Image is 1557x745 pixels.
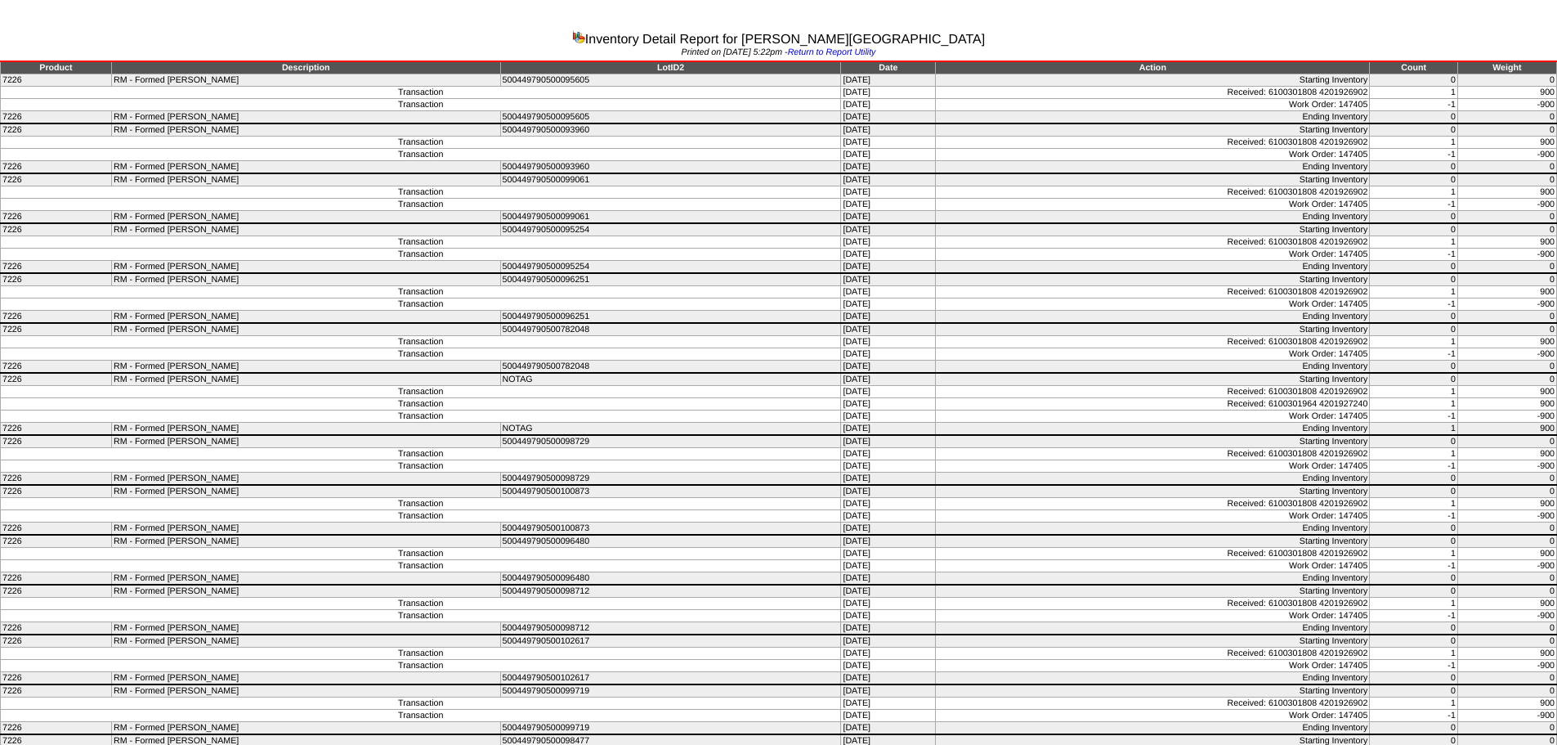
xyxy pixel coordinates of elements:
[1370,448,1457,460] td: 1
[1457,123,1556,137] td: 0
[841,249,936,261] td: [DATE]
[1457,448,1556,460] td: 900
[936,161,1370,174] td: Ending Inventory
[841,74,936,87] td: [DATE]
[1457,286,1556,298] td: 900
[1370,336,1457,348] td: 1
[936,173,1370,186] td: Starting Inventory
[1457,161,1556,174] td: 0
[841,223,936,236] td: [DATE]
[1,373,112,386] td: 7226
[1,548,841,560] td: Transaction
[1,273,112,286] td: 7226
[841,598,936,610] td: [DATE]
[1370,99,1457,111] td: -1
[1,111,112,124] td: 7226
[841,199,936,211] td: [DATE]
[1,610,841,622] td: Transaction
[1370,648,1457,660] td: 1
[1457,236,1556,249] td: 900
[841,635,936,648] td: [DATE]
[788,47,876,57] a: Return to Report Utility
[500,523,841,536] td: 500449790500100873
[1457,149,1556,161] td: -900
[1,635,112,648] td: 7226
[1370,610,1457,622] td: -1
[1457,273,1556,286] td: 0
[841,398,936,411] td: [DATE]
[1,123,112,137] td: 7226
[936,610,1370,622] td: Work Order: 147405
[841,473,936,486] td: [DATE]
[111,161,500,174] td: RM - Formed [PERSON_NAME]
[1370,548,1457,560] td: 1
[1,585,112,598] td: 7226
[936,585,1370,598] td: Starting Inventory
[1,423,112,436] td: 7226
[1,74,112,87] td: 7226
[1370,173,1457,186] td: 0
[111,211,500,224] td: RM - Formed [PERSON_NAME]
[500,672,841,685] td: 500449790500102617
[1370,186,1457,199] td: 1
[841,423,936,436] td: [DATE]
[1370,161,1457,174] td: 0
[1370,273,1457,286] td: 0
[1370,298,1457,311] td: -1
[841,386,936,398] td: [DATE]
[111,273,500,286] td: RM - Formed [PERSON_NAME]
[1,199,841,211] td: Transaction
[1457,87,1556,99] td: 900
[936,473,1370,486] td: Ending Inventory
[936,336,1370,348] td: Received: 6100301808 4201926902
[1457,560,1556,572] td: -900
[1,498,841,510] td: Transaction
[936,149,1370,161] td: Work Order: 147405
[841,298,936,311] td: [DATE]
[841,435,936,448] td: [DATE]
[841,648,936,660] td: [DATE]
[1,249,841,261] td: Transaction
[111,485,500,498] td: RM - Formed [PERSON_NAME]
[111,672,500,685] td: RM - Formed [PERSON_NAME]
[500,485,841,498] td: 500449790500100873
[1457,386,1556,398] td: 900
[936,635,1370,648] td: Starting Inventory
[1457,622,1556,635] td: 0
[111,523,500,536] td: RM - Formed [PERSON_NAME]
[1370,261,1457,274] td: 0
[1,560,841,572] td: Transaction
[936,672,1370,685] td: Ending Inventory
[936,87,1370,99] td: Received: 6100301808 4201926902
[1457,61,1556,74] td: Weight
[1457,548,1556,560] td: 900
[1370,199,1457,211] td: -1
[936,622,1370,635] td: Ending Inventory
[841,87,936,99] td: [DATE]
[841,99,936,111] td: [DATE]
[936,74,1370,87] td: Starting Inventory
[1,598,841,610] td: Transaction
[841,660,936,672] td: [DATE]
[1457,411,1556,423] td: -900
[1,336,841,348] td: Transaction
[936,223,1370,236] td: Starting Inventory
[936,648,1370,660] td: Received: 6100301808 4201926902
[841,348,936,361] td: [DATE]
[111,123,500,137] td: RM - Formed [PERSON_NAME]
[1370,498,1457,510] td: 1
[1457,211,1556,224] td: 0
[111,111,500,124] td: RM - Formed [PERSON_NAME]
[841,137,936,149] td: [DATE]
[1457,423,1556,436] td: 900
[1,648,841,660] td: Transaction
[936,523,1370,536] td: Ending Inventory
[1457,361,1556,374] td: 0
[841,622,936,635] td: [DATE]
[111,311,500,324] td: RM - Formed [PERSON_NAME]
[1457,249,1556,261] td: -900
[1370,386,1457,398] td: 1
[1370,211,1457,224] td: 0
[1457,635,1556,648] td: 0
[1,223,112,236] td: 7226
